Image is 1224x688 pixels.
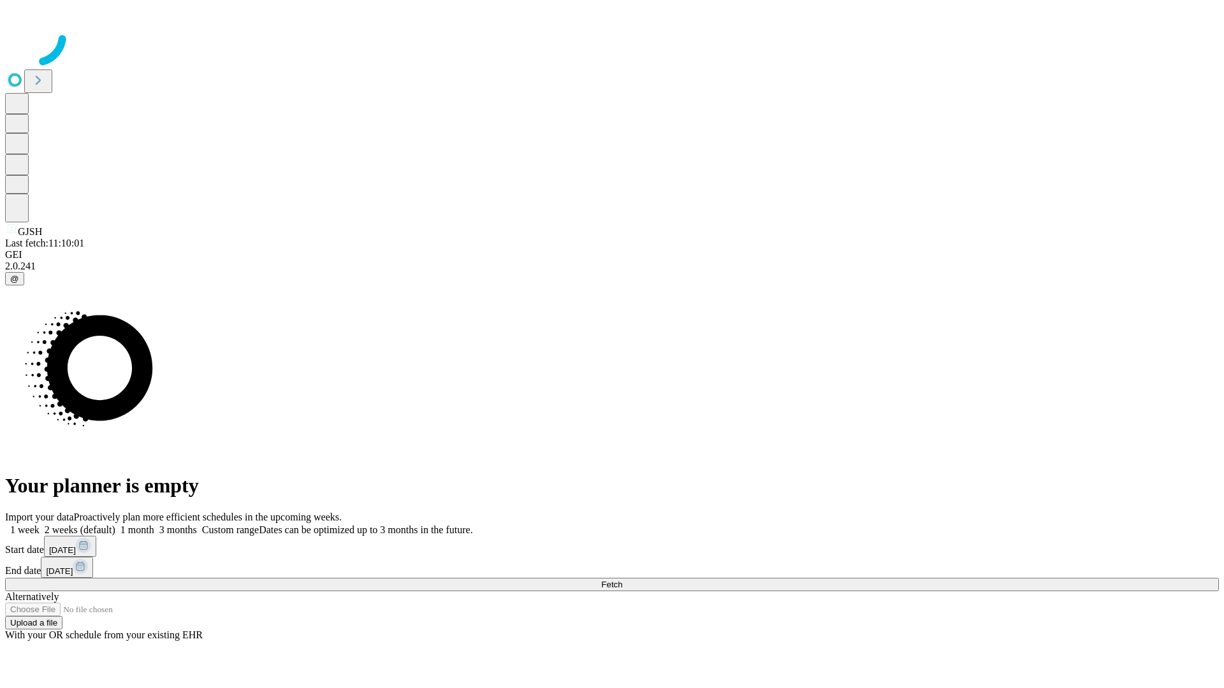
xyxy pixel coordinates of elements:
[5,629,203,640] span: With your OR schedule from your existing EHR
[120,524,154,535] span: 1 month
[5,512,74,522] span: Import your data
[5,557,1219,578] div: End date
[5,249,1219,261] div: GEI
[18,226,42,237] span: GJSH
[10,274,19,283] span: @
[74,512,342,522] span: Proactively plan more efficient schedules in the upcoming weeks.
[5,261,1219,272] div: 2.0.241
[5,536,1219,557] div: Start date
[5,474,1219,498] h1: Your planner is empty
[41,557,93,578] button: [DATE]
[5,238,84,248] span: Last fetch: 11:10:01
[5,578,1219,591] button: Fetch
[259,524,472,535] span: Dates can be optimized up to 3 months in the future.
[5,591,59,602] span: Alternatively
[49,545,76,555] span: [DATE]
[159,524,197,535] span: 3 months
[46,566,73,576] span: [DATE]
[202,524,259,535] span: Custom range
[5,272,24,285] button: @
[5,616,62,629] button: Upload a file
[44,536,96,557] button: [DATE]
[601,580,622,589] span: Fetch
[10,524,40,535] span: 1 week
[45,524,115,535] span: 2 weeks (default)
